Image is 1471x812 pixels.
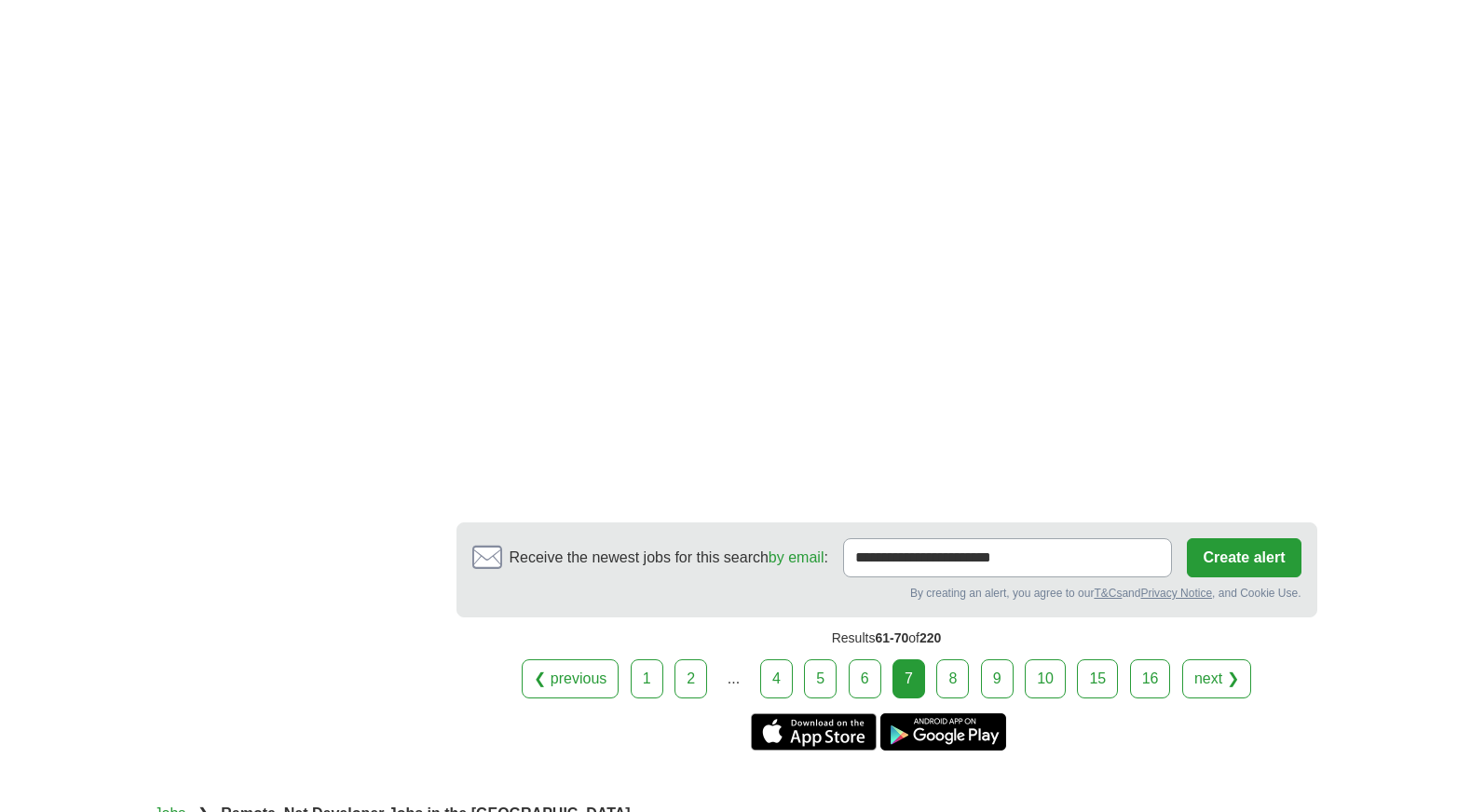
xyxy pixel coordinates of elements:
a: Privacy Notice [1140,587,1212,600]
a: 10 [1025,659,1066,698]
a: 16 [1130,659,1171,698]
a: Get the Android app [880,713,1006,751]
a: 9 [981,659,1014,698]
div: Results of [456,617,1317,659]
a: next ❯ [1182,659,1251,698]
div: 7 [892,659,925,698]
a: 5 [804,659,837,698]
a: 15 [1077,659,1118,698]
a: 4 [760,659,793,698]
a: T&Cs [1094,587,1122,600]
div: ... [715,660,753,697]
a: Get the iPhone app [751,713,877,751]
div: By creating an alert, you agree to our and , and Cookie Use. [472,585,1301,602]
a: ❮ previous [522,659,619,698]
button: Create alert [1187,538,1301,577]
a: 6 [849,659,881,698]
a: 1 [631,659,663,698]
span: 220 [919,630,941,645]
span: 61-70 [875,630,908,645]
a: 8 [936,659,969,698]
a: 2 [674,659,707,698]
